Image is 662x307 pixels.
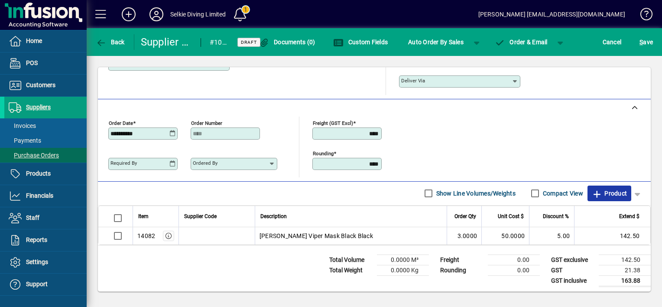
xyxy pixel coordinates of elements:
[26,192,53,199] span: Financials
[600,34,624,50] button: Cancel
[115,7,143,22] button: Add
[241,39,257,45] span: Draft
[592,186,627,200] span: Product
[313,150,334,156] mat-label: Rounding
[313,120,353,126] mat-label: Freight (GST excl)
[4,118,87,133] a: Invoices
[401,78,425,84] mat-label: Deliver via
[481,227,529,245] td: 50.0000
[325,265,377,275] td: Total Weight
[259,39,315,46] span: Documents (0)
[191,120,222,126] mat-label: Order number
[9,137,41,144] span: Payments
[587,186,631,201] button: Product
[9,152,59,159] span: Purchase Orders
[619,212,639,221] span: Extend $
[639,39,643,46] span: S
[547,275,599,286] td: GST inclusive
[26,37,42,44] span: Home
[26,236,47,243] span: Reports
[325,255,377,265] td: Total Volume
[634,2,651,30] a: Knowledge Base
[599,265,651,275] td: 21.38
[599,275,651,286] td: 163.88
[4,75,87,96] a: Customers
[26,59,38,66] span: POS
[96,39,125,46] span: Back
[4,207,87,229] a: Staff
[170,7,226,21] div: Selkie Diving Limited
[547,265,599,275] td: GST
[4,163,87,185] a: Products
[143,7,170,22] button: Profile
[541,189,583,198] label: Compact View
[141,35,192,49] div: Supplier Purchase Order
[447,227,481,245] td: 3.0000
[488,265,540,275] td: 0.00
[26,258,48,265] span: Settings
[137,232,155,240] div: 14082
[377,255,429,265] td: 0.0000 M³
[637,34,655,50] button: Save
[488,255,540,265] td: 0.00
[110,160,137,166] mat-label: Required by
[498,212,524,221] span: Unit Cost $
[184,212,217,221] span: Supplier Code
[26,214,39,221] span: Staff
[4,52,87,74] a: POS
[4,251,87,273] a: Settings
[603,35,622,49] span: Cancel
[87,34,134,50] app-page-header-button: Back
[574,227,650,245] td: 142.50
[495,39,548,46] span: Order & Email
[4,274,87,295] a: Support
[9,122,36,129] span: Invoices
[257,34,318,50] button: Documents (0)
[4,185,87,207] a: Financials
[454,212,476,221] span: Order Qty
[333,39,388,46] span: Custom Fields
[547,255,599,265] td: GST exclusive
[377,265,429,275] td: 0.0000 Kg
[260,232,373,240] span: [PERSON_NAME] Viper Mask Black Black
[478,7,625,21] div: [PERSON_NAME] [EMAIL_ADDRESS][DOMAIN_NAME]
[4,133,87,148] a: Payments
[26,281,48,287] span: Support
[436,255,488,265] td: Freight
[4,229,87,251] a: Reports
[331,34,390,50] button: Custom Fields
[210,36,227,49] div: #1063
[193,160,217,166] mat-label: Ordered by
[599,255,651,265] td: 142.50
[435,189,516,198] label: Show Line Volumes/Weights
[138,212,149,221] span: Item
[408,35,464,49] span: Auto Order By Sales
[490,34,552,50] button: Order & Email
[26,170,51,177] span: Products
[26,82,55,88] span: Customers
[529,227,574,245] td: 5.00
[26,104,51,111] span: Suppliers
[4,148,87,163] a: Purchase Orders
[639,35,653,49] span: ave
[94,34,127,50] button: Back
[436,265,488,275] td: Rounding
[4,30,87,52] a: Home
[404,34,468,50] button: Auto Order By Sales
[109,120,133,126] mat-label: Order date
[260,212,287,221] span: Description
[543,212,569,221] span: Discount %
